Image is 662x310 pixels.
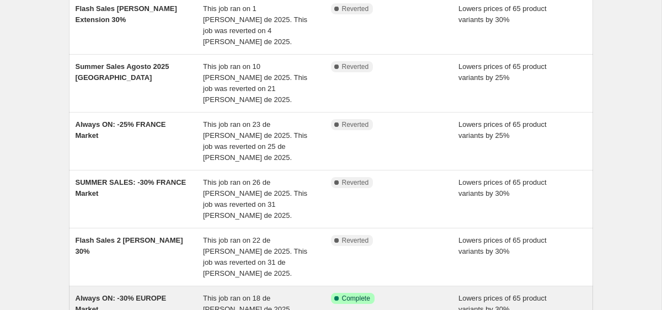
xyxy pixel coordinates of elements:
[342,236,369,245] span: Reverted
[342,120,369,129] span: Reverted
[458,4,547,24] span: Lowers prices of 65 product variants by 30%
[458,62,547,82] span: Lowers prices of 65 product variants by 25%
[458,236,547,255] span: Lowers prices of 65 product variants by 30%
[342,294,370,303] span: Complete
[203,236,307,277] span: This job ran on 22 de [PERSON_NAME] de 2025. This job was reverted on 31 de [PERSON_NAME] de 2025.
[203,178,307,220] span: This job ran on 26 de [PERSON_NAME] de 2025. This job was reverted on 31 [PERSON_NAME] de 2025.
[203,4,307,46] span: This job ran on 1 [PERSON_NAME] de 2025. This job was reverted on 4 [PERSON_NAME] de 2025.
[203,62,307,104] span: This job ran on 10 [PERSON_NAME] de 2025. This job was reverted on 21 [PERSON_NAME] de 2025.
[76,62,169,82] span: Summer Sales Agosto 2025 [GEOGRAPHIC_DATA]
[458,120,547,140] span: Lowers prices of 65 product variants by 25%
[342,4,369,13] span: Reverted
[342,178,369,187] span: Reverted
[76,4,177,24] span: Flash Sales [PERSON_NAME] Extension 30%
[76,120,166,140] span: Always ON: -25% FRANCE Market
[76,178,186,197] span: SUMMER SALES: -30% FRANCE Market
[203,120,307,162] span: This job ran on 23 de [PERSON_NAME] de 2025. This job was reverted on 25 de [PERSON_NAME] de 2025.
[76,236,183,255] span: Flash Sales 2 [PERSON_NAME] 30%
[458,178,547,197] span: Lowers prices of 65 product variants by 30%
[342,62,369,71] span: Reverted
